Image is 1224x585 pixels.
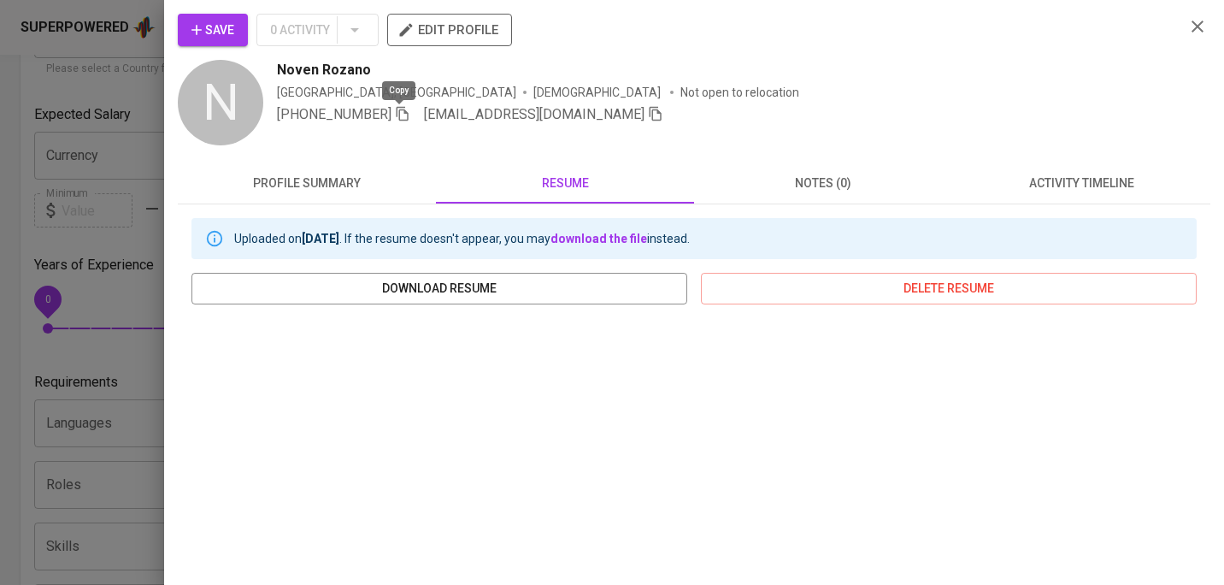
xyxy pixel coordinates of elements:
span: Save [191,20,234,41]
span: [EMAIL_ADDRESS][DOMAIN_NAME] [424,106,644,122]
span: [PHONE_NUMBER] [277,106,391,122]
div: [GEOGRAPHIC_DATA], [GEOGRAPHIC_DATA] [277,84,516,101]
a: download the file [550,232,647,245]
span: activity timeline [962,173,1200,194]
div: N [178,60,263,145]
button: Save [178,14,248,46]
button: edit profile [387,14,512,46]
span: download resume [205,278,674,299]
button: delete resume [701,273,1197,304]
span: resume [446,173,684,194]
a: edit profile [387,22,512,36]
p: Not open to relocation [680,84,799,101]
span: [DEMOGRAPHIC_DATA] [533,84,663,101]
button: download resume [191,273,687,304]
span: delete resume [715,278,1183,299]
span: edit profile [401,19,498,41]
span: profile summary [188,173,426,194]
span: notes (0) [704,173,942,194]
b: [DATE] [302,232,339,245]
span: Noven Rozano [277,60,371,80]
div: Uploaded on . If the resume doesn't appear, you may instead. [234,223,690,254]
